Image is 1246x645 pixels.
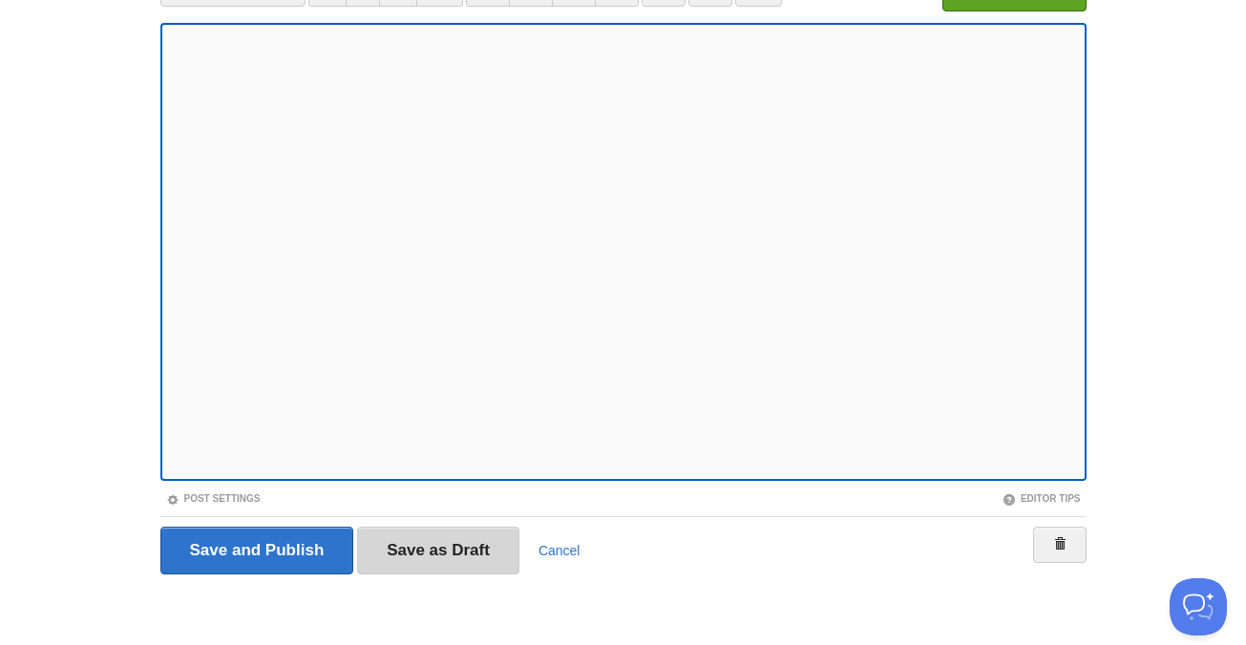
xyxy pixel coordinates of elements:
a: Cancel [539,543,581,558]
a: Editor Tips [1003,493,1081,504]
a: Post Settings [166,493,261,504]
input: Save and Publish [160,527,354,574]
iframe: Help Scout Beacon - Open [1170,578,1227,635]
input: Save as Draft [357,527,519,574]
